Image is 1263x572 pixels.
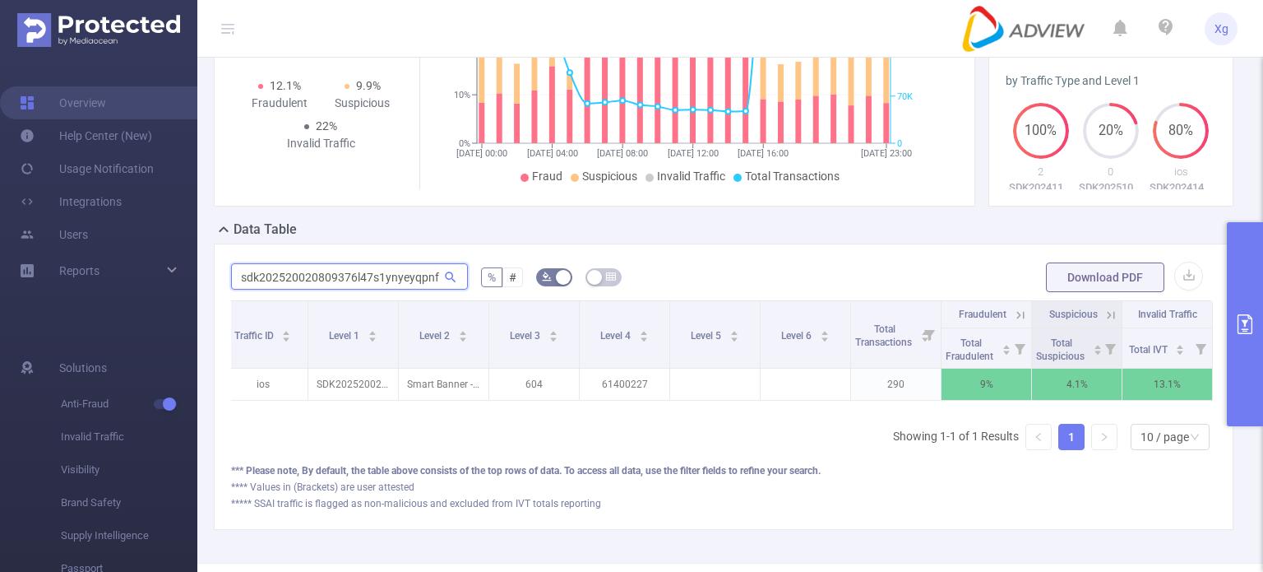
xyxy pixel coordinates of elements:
span: Solutions [59,351,107,384]
div: by Traffic Type and Level 1 [1006,72,1216,90]
p: 290 [851,369,941,400]
a: Integrations [20,185,122,218]
a: Help Center (New) [20,119,152,152]
i: Filter menu [1099,328,1122,368]
span: Invalid Traffic [1138,309,1197,320]
span: 12.1% [270,79,301,92]
div: 10 / page [1140,425,1189,449]
i: Filter menu [1189,328,1212,368]
p: 4.1% [1032,369,1122,400]
tspan: [DATE] 08:00 [597,148,648,159]
p: SDK20251021100302ytwiya4hooryady [1076,179,1145,196]
li: Previous Page [1025,424,1052,450]
i: icon: caret-down [1002,348,1011,353]
span: # [509,271,516,284]
i: icon: caret-up [1176,342,1185,347]
i: icon: right [1099,432,1109,442]
p: 604 [489,369,579,400]
div: Fraudulent [238,95,321,112]
div: Sort [1093,342,1103,352]
span: Level 1 [329,330,362,342]
i: icon: caret-down [548,335,557,340]
p: 61400227 [580,369,669,400]
i: icon: caret-up [639,328,648,333]
i: icon: table [606,272,616,281]
i: icon: caret-down [1093,348,1102,353]
i: icon: caret-up [548,328,557,333]
tspan: [DATE] 00:00 [456,148,507,159]
tspan: [DATE] 04:00 [527,148,578,159]
div: Sort [639,328,649,338]
i: icon: caret-down [368,335,377,340]
p: 0 [1076,164,1145,180]
p: SDK202520020809376l47s1ynyeyqpnf [308,369,398,400]
div: Sort [1002,342,1011,352]
div: Sort [820,328,830,338]
span: % [488,271,496,284]
tspan: [DATE] 12:00 [668,148,719,159]
i: icon: caret-down [820,335,829,340]
span: Reports [59,264,99,277]
a: Reports [59,254,99,287]
div: Sort [548,328,558,338]
i: Filter menu [1008,328,1031,368]
button: Download PDF [1046,263,1164,292]
span: Supply Intelligence [61,519,197,552]
span: Brand Safety [61,486,197,519]
li: 1 [1058,424,1085,450]
span: Traffic ID [234,330,276,342]
span: 9.9% [356,79,381,92]
a: Overview [20,86,106,119]
tspan: 10% [454,90,470,100]
a: Users [20,218,88,251]
span: Level 3 [510,330,543,342]
li: Next Page [1091,424,1117,450]
div: *** Please note, By default, the table above consists of the top rows of data. To access all data... [231,463,1216,478]
i: icon: caret-up [282,328,291,333]
div: **** Values in (Brackets) are user attested [231,480,1216,495]
p: ios [1146,164,1216,180]
p: ios [218,369,308,400]
i: icon: caret-up [729,328,738,333]
span: Level 2 [419,330,452,342]
i: icon: caret-up [368,328,377,333]
tspan: 0% [459,138,470,149]
span: Total Transactions [855,323,914,348]
span: Fraudulent [959,309,1006,320]
span: Level 5 [691,330,724,342]
span: 20% [1083,124,1139,137]
span: Total Suspicious [1036,337,1087,362]
i: icon: caret-down [1176,348,1185,353]
div: ***** SSAI traffic is flagged as non-malicious and excluded from IVT totals reporting [231,496,1216,511]
span: 80% [1153,124,1209,137]
span: Visibility [61,453,197,486]
i: icon: caret-up [458,328,467,333]
div: Sort [729,328,739,338]
p: SDK20241409020108s7fnb2qwroc3bn2 [1146,179,1216,196]
span: 22% [316,119,337,133]
tspan: [DATE] 23:00 [861,148,912,159]
i: icon: caret-up [820,328,829,333]
i: icon: left [1034,432,1043,442]
i: icon: caret-down [282,335,291,340]
p: Smart Banner - 320x50 [0] [399,369,488,400]
i: icon: caret-down [458,335,467,340]
p: 13.1% [1122,369,1212,400]
span: Fraud [532,170,562,183]
a: 1 [1059,425,1084,449]
span: Invalid Traffic [61,421,197,453]
li: Showing 1-1 of 1 Results [893,424,1019,450]
p: 9% [941,369,1031,400]
div: Invalid Traffic [280,135,363,152]
span: Suspicious [582,170,637,183]
input: Search... [231,263,468,290]
i: icon: down [1190,432,1200,444]
span: 100% [1013,124,1069,137]
span: Level 4 [600,330,633,342]
p: 2 [1006,164,1076,180]
i: Filter menu [918,301,941,368]
div: Sort [368,328,377,338]
i: icon: caret-up [1002,342,1011,347]
tspan: [DATE] 16:00 [738,148,789,159]
span: Total Transactions [745,170,840,183]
